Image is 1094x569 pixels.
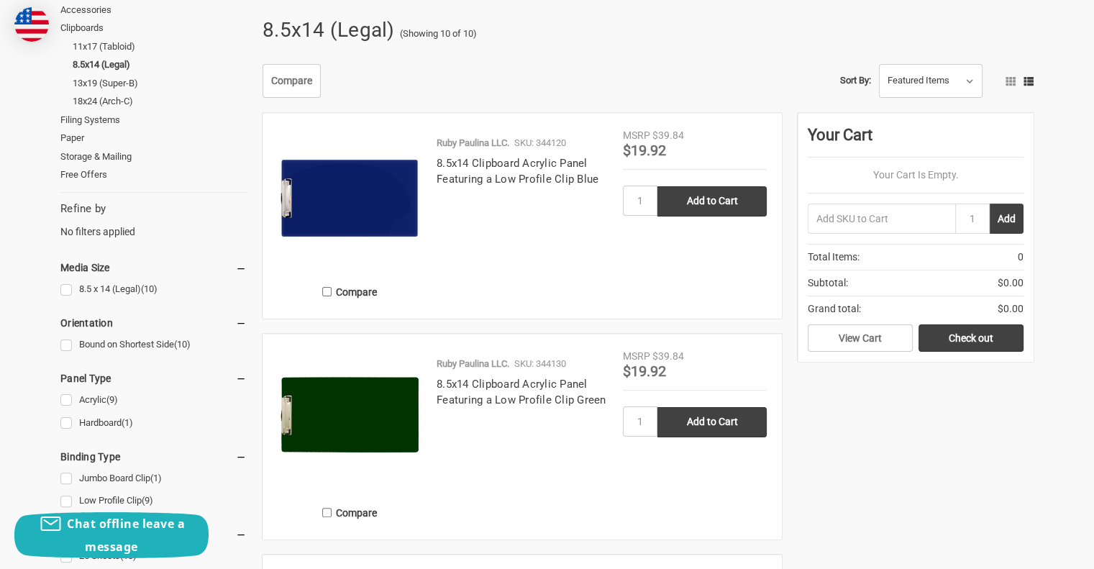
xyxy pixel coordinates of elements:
a: Low Profile Clip [60,491,247,511]
span: $19.92 [623,142,666,159]
input: Add to Cart [657,186,767,217]
h5: Orientation [60,314,247,332]
p: Ruby Paulina LLC. [437,136,509,150]
a: Filing Systems [60,111,247,129]
a: Check out [918,324,1024,352]
a: 8.5 x 14 (Legal) [60,280,247,299]
input: Add to Cart [657,407,767,437]
a: Clipboards [60,19,247,37]
div: MSRP [623,349,650,364]
input: Compare [322,508,332,517]
a: 18x24 (Arch-C) [73,92,247,111]
span: Total Items: [808,250,860,265]
span: (9) [142,495,153,506]
span: (10) [141,283,158,294]
span: (9) [106,394,118,405]
a: 8.5x14 Clipboard Acrylic Panel Featuring a Low Profile Clip Green [437,378,606,407]
span: (10) [174,339,191,350]
button: Add [990,204,1024,234]
label: Sort By: [840,70,871,91]
button: Chat offline leave a message [14,512,209,558]
a: 8.5x14 (Legal) [73,55,247,74]
a: Compare [263,64,321,99]
span: $0.00 [998,301,1024,317]
a: Jumbo Board Clip [60,469,247,488]
span: $19.92 [623,363,666,380]
a: Hardboard [60,414,247,433]
p: SKU: 344120 [514,136,566,150]
a: 13x19 (Super-B) [73,74,247,93]
span: 0 [1018,250,1024,265]
span: $39.84 [652,350,684,362]
span: $39.84 [652,129,684,141]
span: $0.00 [998,276,1024,291]
span: Grand total: [808,301,861,317]
div: No filters applied [60,201,247,240]
span: Subtotal: [808,276,848,291]
label: Compare [278,501,421,524]
h5: Media Size [60,259,247,276]
a: Accessories [60,1,247,19]
h5: Panel Type [60,370,247,387]
a: Acrylic [60,391,247,410]
a: 11x17 (Tabloid) [73,37,247,56]
a: 8.5x14 Clipboard Acrylic Panel Featuring a Low Profile Clip Blue [437,157,598,186]
label: Compare [278,280,421,304]
div: Your Cart [808,123,1024,158]
span: Chat offline leave a message [67,516,185,555]
span: (Showing 10 of 10) [399,27,476,41]
a: Storage & Mailing [60,147,247,166]
img: 8.5x14 Clipboard Acrylic Panel Featuring a Low Profile Clip Green [278,349,421,493]
span: (1) [122,417,133,428]
a: Paper [60,129,247,147]
a: Bound on Shortest Side [60,335,247,355]
p: Ruby Paulina LLC. [437,357,509,371]
span: (1) [150,473,162,483]
div: MSRP [623,128,650,143]
h1: 8.5x14 (Legal) [263,12,395,49]
h5: Refine by [60,201,247,217]
a: View Cart [808,324,913,352]
img: 8.5x14 Clipboard Acrylic Panel Featuring a Low Profile Clip Blue [278,128,421,272]
a: Free Offers [60,165,247,184]
h5: Binding Type [60,448,247,465]
p: Your Cart Is Empty. [808,168,1024,183]
img: duty and tax information for United States [14,7,49,42]
input: Compare [322,287,332,296]
p: SKU: 344130 [514,357,566,371]
input: Add SKU to Cart [808,204,955,234]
